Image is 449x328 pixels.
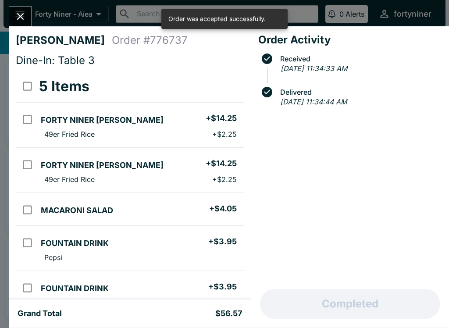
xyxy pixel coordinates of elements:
[281,64,347,73] em: [DATE] 11:34:33 AM
[209,203,237,214] h5: + $4.05
[206,158,237,169] h5: + $14.25
[258,33,442,46] h4: Order Activity
[276,88,442,96] span: Delivered
[168,11,266,26] div: Order was accepted successfully.
[41,238,109,249] h5: FOUNTAIN DRINK
[208,282,237,292] h5: + $3.95
[16,34,112,47] h4: [PERSON_NAME]
[276,55,442,63] span: Received
[41,205,113,216] h5: MACARONI SALAD
[44,253,62,262] p: Pepsi
[9,7,32,26] button: Close
[215,308,242,319] h5: $56.57
[206,113,237,124] h5: + $14.25
[44,175,95,184] p: 49er Fried Rice
[208,236,237,247] h5: + $3.95
[41,160,164,171] h5: FORTY NINER [PERSON_NAME]
[16,71,244,316] table: orders table
[18,308,62,319] h5: Grand Total
[39,78,89,95] h3: 5 Items
[16,54,95,67] span: Dine-In: Table 3
[112,34,188,47] h4: Order # 776737
[41,115,164,125] h5: FORTY NINER [PERSON_NAME]
[41,283,109,294] h5: FOUNTAIN DRINK
[44,130,95,139] p: 49er Fried Rice
[212,130,237,139] p: + $2.25
[44,298,62,307] p: Pepsi
[280,97,347,106] em: [DATE] 11:34:44 AM
[212,175,237,184] p: + $2.25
